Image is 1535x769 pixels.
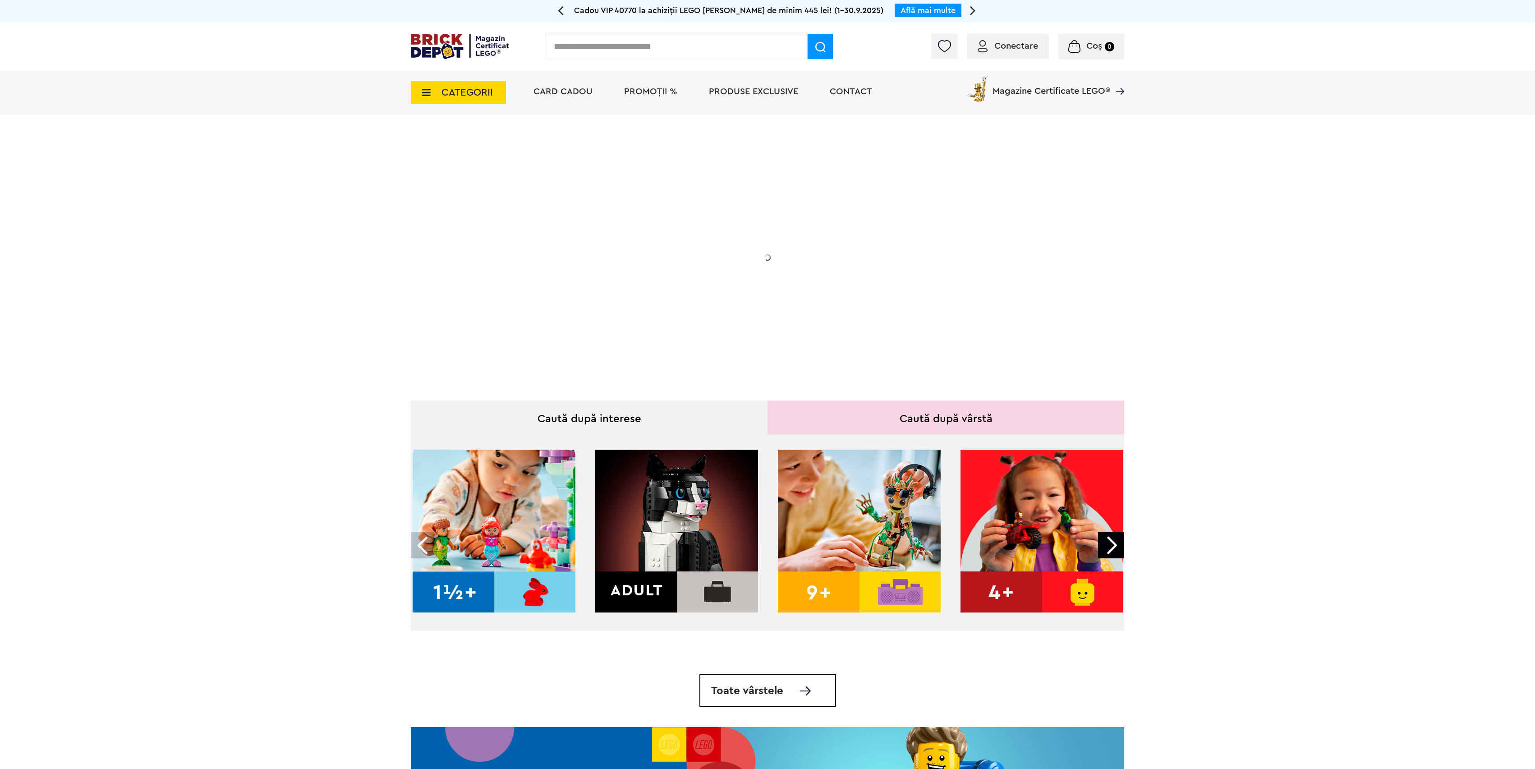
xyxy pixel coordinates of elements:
a: Toate vârstele [699,674,836,707]
a: Produse exclusive [709,87,798,96]
div: Caută după interese [411,401,767,434]
a: Află mai multe [901,6,956,14]
h1: 20% Reducere! [475,204,655,237]
span: Toate vârstele [711,686,783,696]
img: Adult [595,450,758,612]
a: PROMOȚII % [624,87,677,96]
div: Caută după vârstă [767,401,1124,434]
img: 4+ [961,450,1123,612]
span: CATEGORII [441,87,493,97]
span: Coș [1086,41,1102,51]
small: 0 [1105,42,1114,51]
span: Cadou VIP 40770 la achiziții LEGO [PERSON_NAME] de minim 445 lei! (1-30.9.2025) [574,6,883,14]
span: Magazine Certificate LEGO® [993,75,1110,96]
span: Conectare [994,41,1038,51]
div: Explorează [475,304,655,315]
h2: La două seturi LEGO de adulți achiziționate din selecție! În perioada 12 - [DATE]! [475,246,655,284]
img: 1.5+ [413,450,575,612]
img: 9+ [778,450,941,612]
a: Contact [830,87,872,96]
a: Card Cadou [533,87,593,96]
img: Toate vârstele [800,686,811,695]
a: Magazine Certificate LEGO® [1110,75,1124,84]
a: Conectare [978,41,1038,51]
